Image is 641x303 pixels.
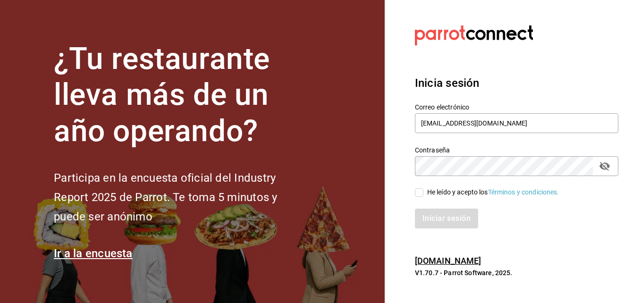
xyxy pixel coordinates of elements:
label: Contraseña [415,146,618,153]
input: Ingresa tu correo electrónico [415,113,618,133]
a: Términos y condiciones. [488,188,559,196]
p: V1.70.7 - Parrot Software, 2025. [415,268,618,278]
a: [DOMAIN_NAME] [415,256,481,266]
button: passwordField [597,158,613,174]
div: He leído y acepto los [427,187,559,197]
h1: ¿Tu restaurante lleva más de un año operando? [54,41,309,150]
label: Correo electrónico [415,103,618,110]
h2: Participa en la encuesta oficial del Industry Report 2025 de Parrot. Te toma 5 minutos y puede se... [54,168,309,226]
h3: Inicia sesión [415,75,618,92]
a: Ir a la encuesta [54,247,133,260]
